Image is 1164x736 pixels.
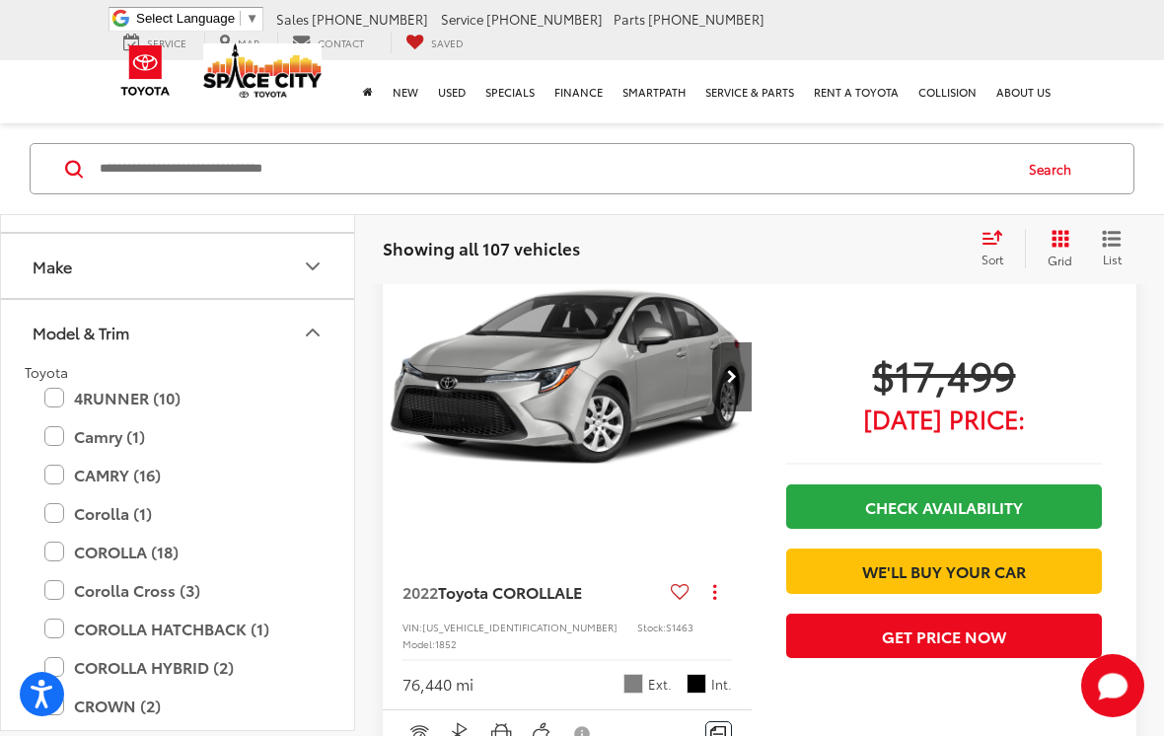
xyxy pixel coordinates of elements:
[353,60,383,123] a: Home
[25,362,68,382] span: Toyota
[687,674,706,694] span: Black
[786,614,1102,658] button: Get Price Now
[44,419,311,454] label: Camry (1)
[204,33,274,53] a: Map
[402,673,473,696] div: 76,440 mi
[441,10,483,28] span: Service
[786,549,1102,593] a: We'll Buy Your Car
[986,60,1060,123] a: About Us
[909,60,986,123] a: Collision
[786,408,1102,428] span: [DATE] Price:
[711,675,732,694] span: Int.
[312,10,428,28] span: [PHONE_NUMBER]
[695,60,804,123] a: Service & Parts
[637,620,666,634] span: Stock:
[301,320,325,343] div: Model & Trim
[318,36,364,50] span: Contact
[1048,252,1072,268] span: Grid
[203,43,322,98] img: Space City Toyota
[98,145,1010,192] input: Search by Make, Model, or Keyword
[422,620,618,634] span: [US_VEHICLE_IDENTIFICATION_NUMBER]
[136,11,258,26] a: Select Language​
[44,496,311,531] label: Corolla (1)
[382,238,754,515] div: 2022 Toyota COROLLA LE 0
[713,584,716,600] span: dropdown dots
[1081,654,1144,717] button: Toggle Chat Window
[1010,144,1100,193] button: Search
[972,229,1025,268] button: Select sort value
[1102,251,1122,267] span: List
[33,257,72,275] div: Make
[383,60,428,123] a: New
[614,10,645,28] span: Parts
[391,33,478,53] a: My Saved Vehicles
[648,10,764,28] span: [PHONE_NUMBER]
[648,675,672,694] span: Ext.
[301,254,325,277] div: Make
[44,381,311,415] label: 4RUNNER (10)
[44,573,311,608] label: Corolla Cross (3)
[475,60,545,123] a: Specials
[402,581,663,603] a: 2022Toyota COROLLALE
[545,60,613,123] a: Finance
[238,36,259,50] span: Map
[697,574,732,609] button: Actions
[431,36,464,50] span: Saved
[277,33,379,53] a: Contact
[109,38,182,103] img: Toyota
[383,236,580,259] span: Showing all 107 vehicles
[44,650,311,685] label: COROLLA HYBRID (2)
[136,11,235,26] span: Select Language
[486,10,603,28] span: [PHONE_NUMBER]
[1087,229,1136,268] button: List View
[44,458,311,492] label: CAMRY (16)
[982,251,1003,267] span: Sort
[147,36,186,50] span: Service
[276,10,309,28] span: Sales
[1081,654,1144,717] svg: Start Chat
[382,238,754,517] img: 2022 Toyota COROLLA LE
[402,636,435,651] span: Model:
[44,612,311,646] label: COROLLA HATCHBACK (1)
[428,60,475,123] a: Used
[666,620,693,634] span: S1463
[44,535,311,569] label: COROLLA (18)
[402,620,422,634] span: VIN:
[402,580,438,603] span: 2022
[382,238,754,515] a: 2022 Toyota COROLLA LE2022 Toyota COROLLA LE2022 Toyota COROLLA LE2022 Toyota COROLLA LE
[1,234,356,298] button: MakeMake
[613,60,695,123] a: SmartPath
[1,300,356,364] button: Model & TrimModel & Trim
[565,580,582,603] span: LE
[804,60,909,123] a: Rent a Toyota
[623,674,643,694] span: Classic Silver Metallic
[33,323,129,341] div: Model & Trim
[44,689,311,723] label: CROWN (2)
[712,342,752,411] button: Next image
[786,349,1102,399] span: $17,499
[435,636,457,651] span: 1852
[240,11,241,26] span: ​
[109,33,201,53] a: Service
[1025,229,1087,268] button: Grid View
[786,484,1102,529] a: Check Availability
[246,11,258,26] span: ▼
[438,580,565,603] span: Toyota COROLLA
